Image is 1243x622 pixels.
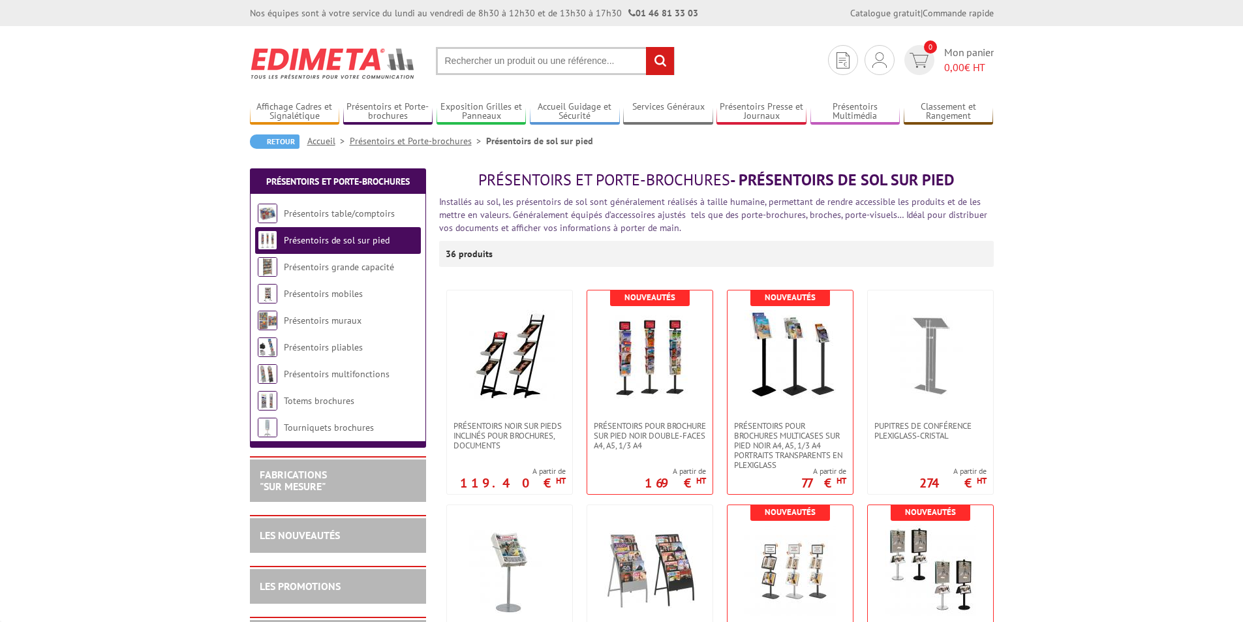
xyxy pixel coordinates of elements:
[801,479,846,487] p: 77 €
[944,61,964,74] span: 0,00
[628,7,698,19] strong: 01 46 81 33 03
[885,525,976,616] img: Porte-affiches Visual-Displays® double face avec 2 cadres 60x80 cm et 2 étagères inclinées
[284,208,395,219] a: Présentoirs table/comptoirs
[716,101,806,123] a: Présentoirs Presse et Journaux
[734,421,846,470] span: Présentoirs pour brochures multicases sur pied NOIR A4, A5, 1/3 A4 Portraits transparents en plex...
[258,257,277,277] img: Présentoirs grande capacité
[923,7,994,19] a: Commande rapide
[250,39,416,87] img: Edimeta
[258,418,277,437] img: Tourniquets brochures
[439,196,987,234] font: Installés au sol, les présentoirs de sol sont généralement réalisés à taille humaine, permettant ...
[258,364,277,384] img: Présentoirs multifonctions
[728,421,853,470] a: Présentoirs pour brochures multicases sur pied NOIR A4, A5, 1/3 A4 Portraits transparents en plex...
[872,52,887,68] img: devis rapide
[436,47,675,75] input: Rechercher un produit ou une référence...
[284,288,363,300] a: Présentoirs mobiles
[446,241,495,267] p: 36 produits
[910,53,928,68] img: devis rapide
[530,101,620,123] a: Accueil Guidage et Sécurité
[284,368,390,380] a: Présentoirs multifonctions
[284,315,361,326] a: Présentoirs muraux
[836,475,846,486] sup: HT
[801,466,846,476] span: A partir de
[453,421,566,450] span: Présentoirs NOIR sur pieds inclinés pour brochures, documents
[486,134,593,148] li: Présentoirs de sol sur pied
[460,466,566,476] span: A partir de
[266,176,410,187] a: Présentoirs et Porte-brochures
[258,284,277,303] img: Présentoirs mobiles
[623,101,713,123] a: Services Généraux
[850,7,994,20] div: |
[604,310,696,401] img: Présentoirs pour brochure sur pied NOIR double-faces A4, A5, 1/3 A4
[437,101,527,123] a: Exposition Grilles et Panneaux
[284,395,354,407] a: Totems brochures
[919,466,987,476] span: A partir de
[944,45,994,75] span: Mon panier
[284,234,390,246] a: Présentoirs de sol sur pied
[250,101,340,123] a: Affichage Cadres et Signalétique
[765,292,816,303] b: Nouveautés
[901,45,994,75] a: devis rapide 0 Mon panier 0,00€ HT
[343,101,433,123] a: Présentoirs et Porte-brochures
[594,421,706,450] span: Présentoirs pour brochure sur pied NOIR double-faces A4, A5, 1/3 A4
[696,475,706,486] sup: HT
[460,479,566,487] p: 119.40 €
[284,341,363,353] a: Présentoirs pliables
[258,204,277,223] img: Présentoirs table/comptoirs
[478,170,730,190] span: Présentoirs et Porte-brochures
[258,311,277,330] img: Présentoirs muraux
[850,7,921,19] a: Catalogue gratuit
[464,310,555,401] img: Présentoirs NOIR sur pieds inclinés pour brochures, documents
[260,580,341,593] a: LES PROMOTIONS
[587,421,713,450] a: Présentoirs pour brochure sur pied NOIR double-faces A4, A5, 1/3 A4
[350,135,486,147] a: Présentoirs et Porte-brochures
[260,468,327,493] a: FABRICATIONS"Sur Mesure"
[836,52,850,69] img: devis rapide
[439,172,994,189] h1: - Présentoirs de sol sur pied
[258,391,277,411] img: Totems brochures
[765,506,816,518] b: Nouveautés
[464,525,555,616] img: Porte Journaux & Magazines Tabloïds sur pied fixe H 77 cm
[904,101,994,123] a: Classement et Rangement
[810,101,900,123] a: Présentoirs Multimédia
[556,475,566,486] sup: HT
[905,506,956,518] b: Nouveautés
[604,525,696,616] img: Présentoirs de sol Black-Line® pour brochures 5 Cases - Noirs ou Gris
[885,310,976,401] img: Pupitres de conférence plexiglass-cristal
[874,421,987,441] span: Pupitres de conférence plexiglass-cristal
[250,134,299,149] a: Retour
[284,422,374,433] a: Tourniquets brochures
[258,337,277,357] img: Présentoirs pliables
[260,529,340,542] a: LES NOUVEAUTÉS
[646,47,674,75] input: rechercher
[250,7,698,20] div: Nos équipes sont à votre service du lundi au vendredi de 8h30 à 12h30 et de 13h30 à 17h30
[307,135,350,147] a: Accueil
[284,261,394,273] a: Présentoirs grande capacité
[744,310,836,401] img: Présentoirs pour brochures multicases sur pied NOIR A4, A5, 1/3 A4 Portraits transparents en plex...
[744,525,836,616] img: Présentoir Cadro-Clic® sur pied 1 porte-affiche A4 et 2 étagères brochures
[645,479,706,487] p: 169 €
[624,292,675,303] b: Nouveautés
[924,40,937,54] span: 0
[447,421,572,450] a: Présentoirs NOIR sur pieds inclinés pour brochures, documents
[258,230,277,250] img: Présentoirs de sol sur pied
[919,479,987,487] p: 274 €
[645,466,706,476] span: A partir de
[868,421,993,441] a: Pupitres de conférence plexiglass-cristal
[944,60,994,75] span: € HT
[977,475,987,486] sup: HT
